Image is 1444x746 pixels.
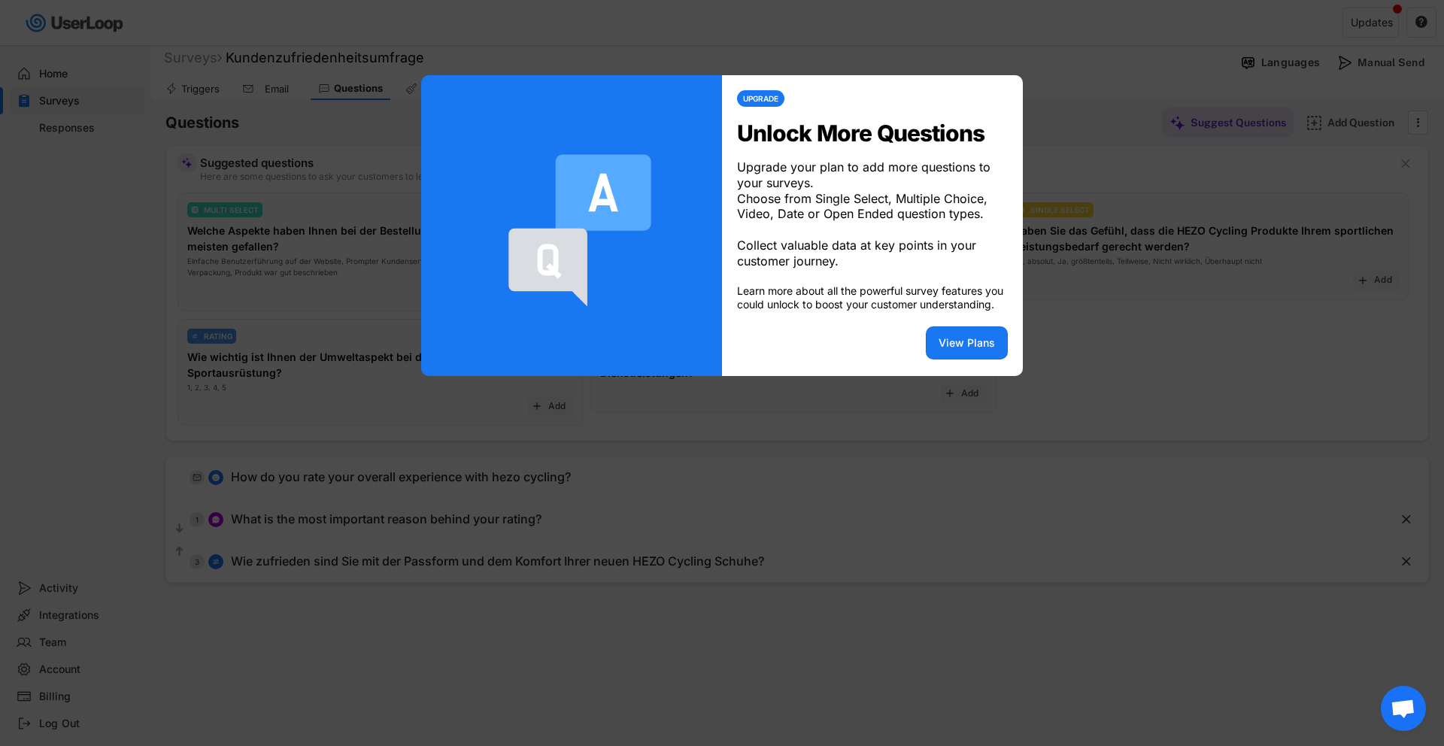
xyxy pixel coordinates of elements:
a: Chat öffnen [1381,686,1426,731]
div: Unlock More Questions [737,122,1008,144]
div: UPGRADE [743,95,778,102]
div: Learn more about all the powerful survey features you could unlock to boost your customer underst... [737,284,1008,311]
div: Upgrade your plan to add more questions to your surveys. Choose from Single Select, Multiple Choi... [737,159,1008,269]
button: View Plans [926,326,1008,359]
